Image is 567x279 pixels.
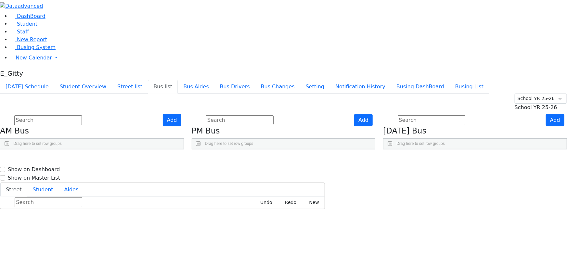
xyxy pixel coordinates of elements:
input: Search [398,115,465,125]
input: Search [14,115,82,125]
button: Notification History [330,80,391,94]
a: New Report [10,36,47,43]
a: New Calendar [10,51,567,64]
span: Drag here to set row groups [13,141,62,146]
button: Bus Drivers [214,80,255,94]
span: School YR 25-26 [515,104,557,110]
button: Setting [300,80,330,94]
span: New Report [17,36,47,43]
span: New Calendar [16,55,52,61]
a: DashBoard [10,13,45,19]
button: Add [163,114,181,126]
button: Aides [59,183,84,197]
label: Show on Master List [8,174,60,182]
span: Drag here to set row groups [396,141,445,146]
button: Add [546,114,564,126]
button: Bus list [148,80,178,94]
h4: [DATE] Bus [383,126,567,136]
button: Redo [278,197,299,208]
span: Busing System [17,44,56,50]
button: Busing DashBoard [391,80,450,94]
a: Busing System [10,44,56,50]
a: Staff [10,29,29,35]
h4: PM Bus [192,126,376,136]
button: Student Overview [54,80,112,94]
button: Student [27,183,59,197]
span: DashBoard [17,13,45,19]
button: Add [354,114,373,126]
button: New [302,197,322,208]
input: Search [206,115,274,125]
label: Show on Dashboard [8,166,60,173]
span: Drag here to set row groups [205,141,253,146]
button: Busing List [450,80,489,94]
button: Bus Aides [178,80,214,94]
select: Default select example [515,94,567,104]
span: Staff [17,29,29,35]
button: Undo [253,197,275,208]
button: Bus Changes [255,80,300,94]
button: Street [0,183,27,197]
a: Student [10,21,37,27]
button: Street list [112,80,148,94]
div: Street [0,197,325,209]
input: Search [15,197,82,207]
span: Student [17,21,37,27]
